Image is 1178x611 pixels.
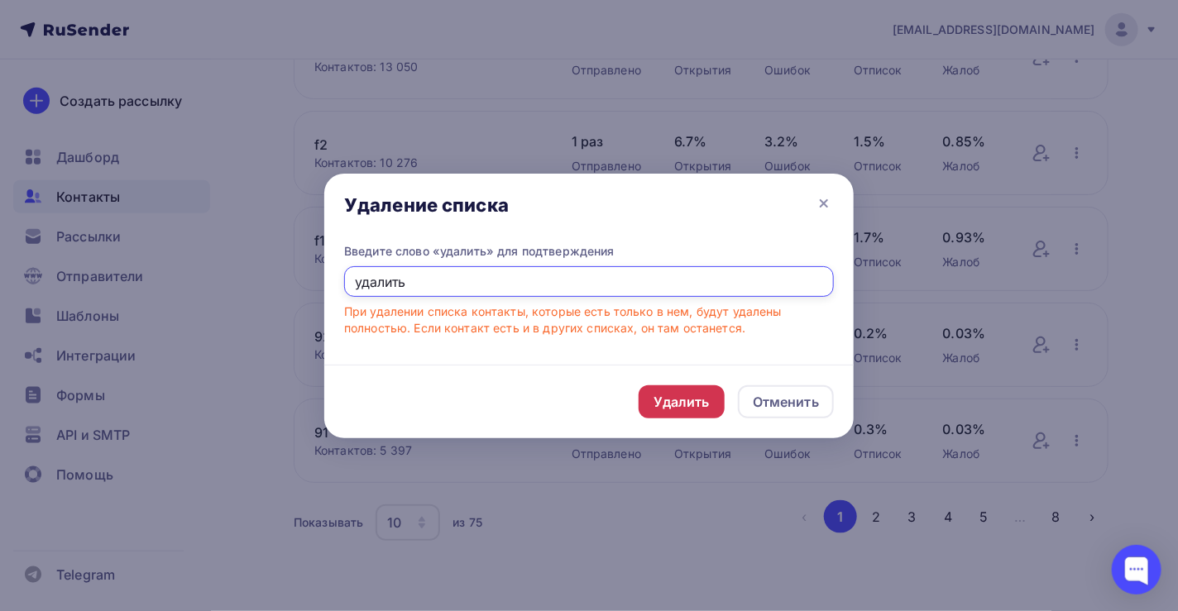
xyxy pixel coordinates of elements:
[344,303,834,337] div: При удалении списка контакты, которые есть только в нем, будут удалены полностью. Если контакт ес...
[344,243,834,260] div: Введите слово «удалить» для подтверждения
[753,392,819,412] div: Отменить
[344,193,509,217] div: Удаление списка
[344,266,834,298] input: Удалить
[654,392,710,412] div: Удалить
